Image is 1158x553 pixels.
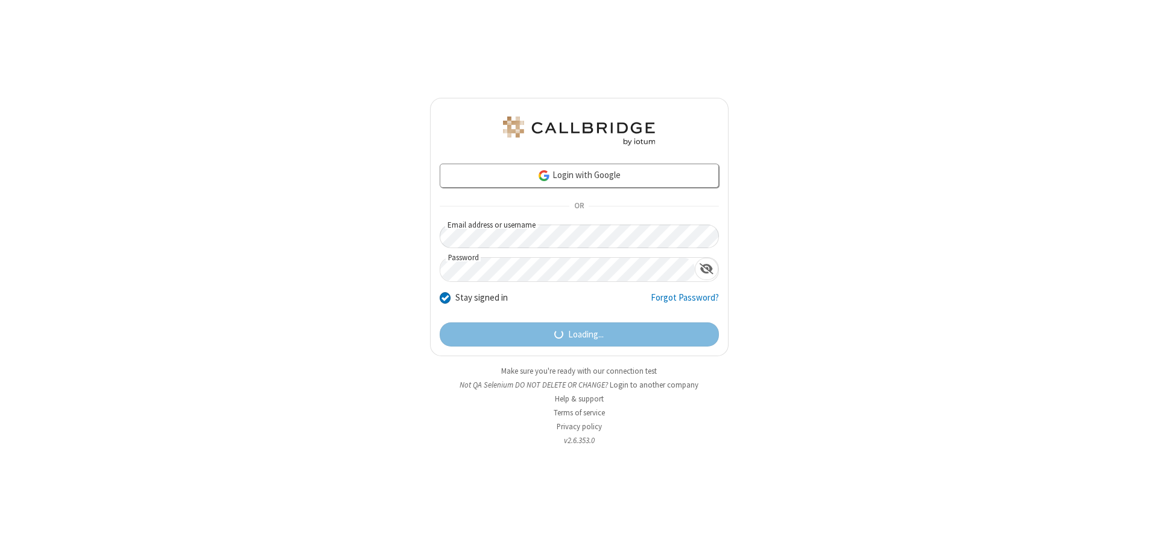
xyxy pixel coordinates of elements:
a: Help & support [555,394,604,404]
span: Loading... [568,328,604,342]
div: Show password [695,258,718,280]
a: Privacy policy [557,421,602,432]
input: Password [440,258,695,281]
img: QA Selenium DO NOT DELETE OR CHANGE [501,117,657,145]
input: Email address or username [440,225,719,248]
a: Terms of service [554,408,605,418]
img: google-icon.png [537,169,551,182]
iframe: Chat [1128,522,1149,545]
a: Login with Google [440,164,719,188]
button: Login to another company [610,379,698,391]
label: Stay signed in [455,291,508,305]
li: v2.6.353.0 [430,435,729,446]
li: Not QA Selenium DO NOT DELETE OR CHANGE? [430,379,729,391]
span: OR [569,198,589,215]
button: Loading... [440,322,719,347]
a: Make sure you're ready with our connection test [501,366,657,376]
a: Forgot Password? [651,291,719,314]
